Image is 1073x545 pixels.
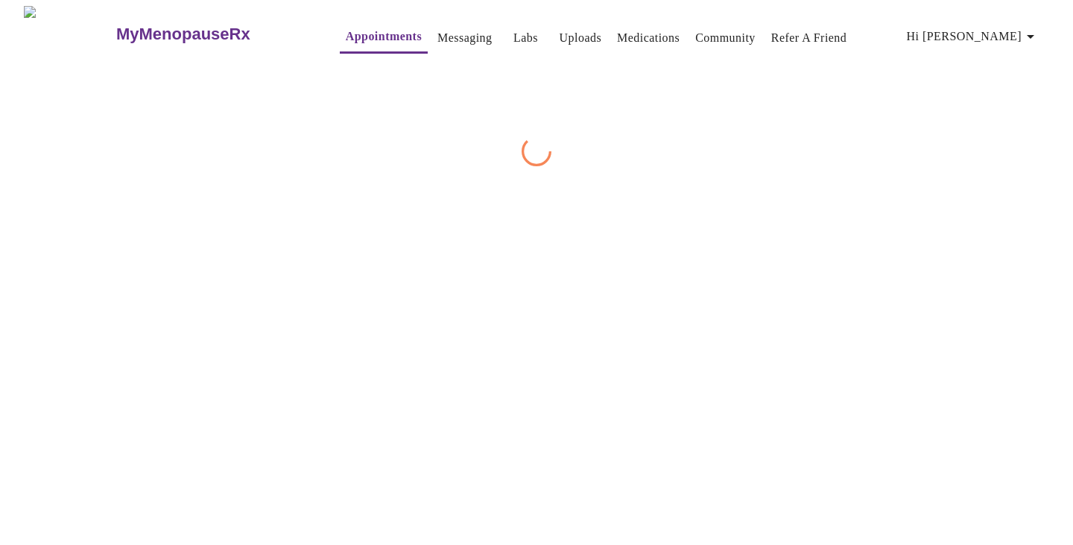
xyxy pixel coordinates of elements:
[771,28,847,48] a: Refer a Friend
[513,28,538,48] a: Labs
[765,23,853,53] button: Refer a Friend
[24,6,114,62] img: MyMenopauseRx Logo
[617,28,680,48] a: Medications
[554,23,608,53] button: Uploads
[116,25,250,44] h3: MyMenopauseRx
[114,8,309,60] a: MyMenopauseRx
[611,23,686,53] button: Medications
[695,28,756,48] a: Community
[340,22,428,54] button: Appointments
[560,28,602,48] a: Uploads
[689,23,762,53] button: Community
[437,28,492,48] a: Messaging
[502,23,550,53] button: Labs
[901,22,1045,51] button: Hi [PERSON_NAME]
[907,26,1039,47] span: Hi [PERSON_NAME]
[431,23,498,53] button: Messaging
[346,26,422,47] a: Appointments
